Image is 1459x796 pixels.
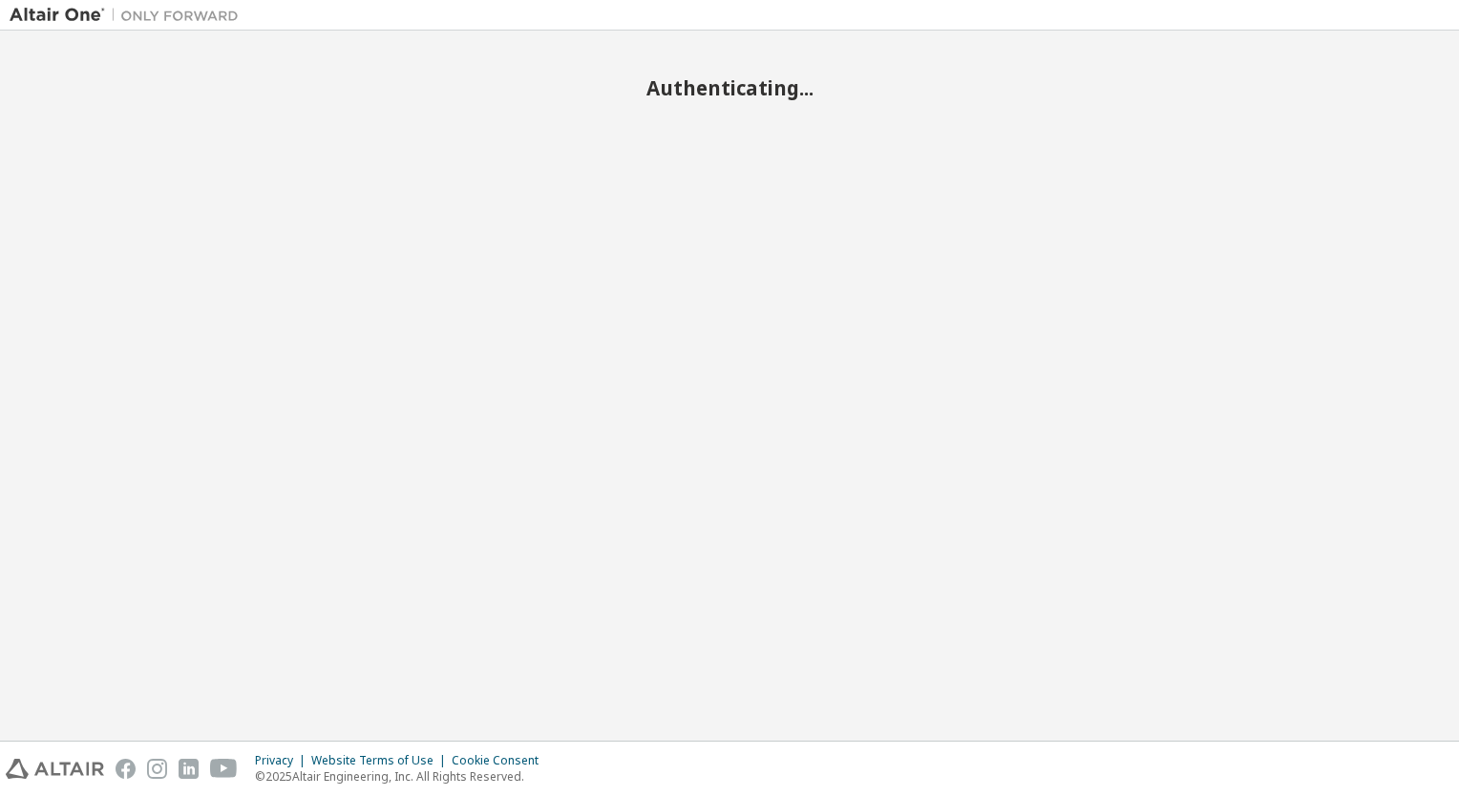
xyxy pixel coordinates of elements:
[6,759,104,779] img: altair_logo.svg
[452,753,550,768] div: Cookie Consent
[147,759,167,779] img: instagram.svg
[179,759,199,779] img: linkedin.svg
[10,6,248,25] img: Altair One
[10,75,1449,100] h2: Authenticating...
[116,759,136,779] img: facebook.svg
[255,753,311,768] div: Privacy
[311,753,452,768] div: Website Terms of Use
[210,759,238,779] img: youtube.svg
[255,768,550,785] p: © 2025 Altair Engineering, Inc. All Rights Reserved.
